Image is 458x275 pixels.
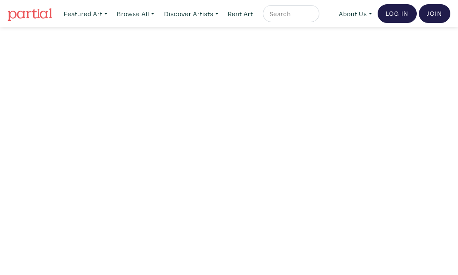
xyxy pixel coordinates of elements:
input: Search [269,9,311,19]
a: Join [419,4,450,23]
a: Log In [378,4,417,23]
a: About Us [335,5,376,23]
a: Rent Art [224,5,257,23]
a: Discover Artists [160,5,222,23]
a: Featured Art [60,5,111,23]
a: Browse All [113,5,158,23]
